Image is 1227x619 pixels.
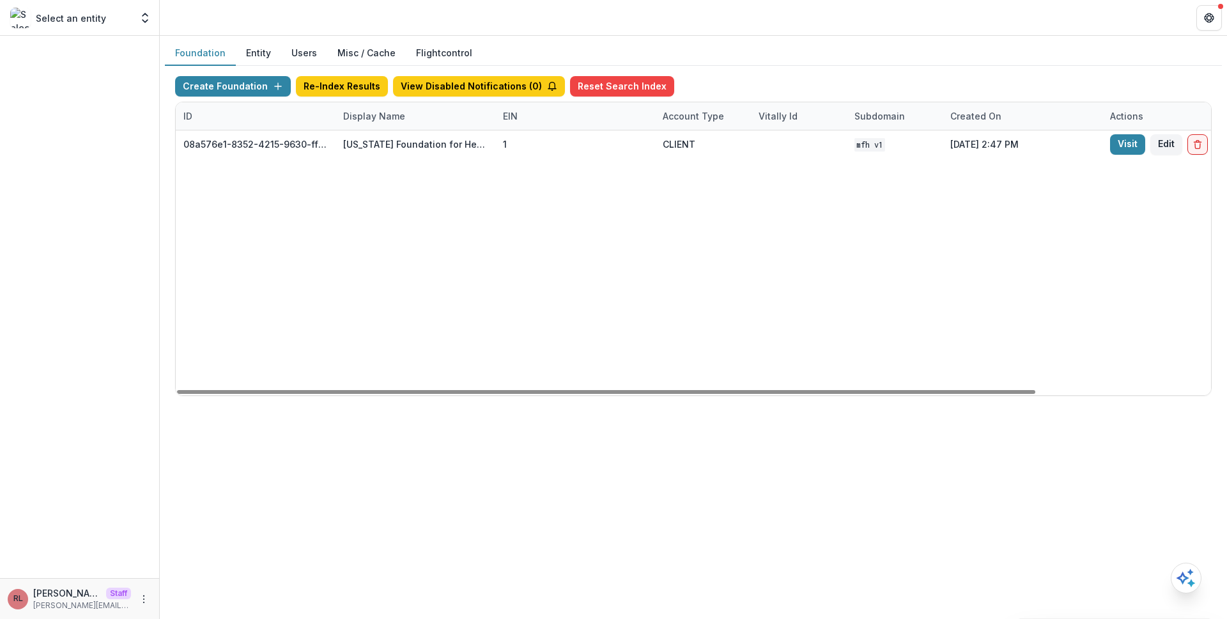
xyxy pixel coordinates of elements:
[751,102,847,130] div: Vitally Id
[1187,134,1208,155] button: Delete Foundation
[336,109,413,123] div: Display Name
[236,41,281,66] button: Entity
[854,138,885,152] code: MFH V1
[655,102,751,130] div: Account Type
[175,76,291,97] button: Create Foundation
[136,5,154,31] button: Open entity switcher
[36,12,106,25] p: Select an entity
[495,102,655,130] div: EIN
[176,102,336,130] div: ID
[343,137,488,151] div: [US_STATE] Foundation for Health
[943,130,1102,158] div: [DATE] 2:47 PM
[847,109,913,123] div: Subdomain
[393,76,565,97] button: View Disabled Notifications (0)
[1196,5,1222,31] button: Get Help
[183,137,328,151] div: 08a576e1-8352-4215-9630-ff0d35d85970
[13,595,23,603] div: Ruthwick LOI
[136,592,151,607] button: More
[1110,134,1145,155] a: Visit
[495,109,525,123] div: EIN
[33,600,131,611] p: [PERSON_NAME][EMAIL_ADDRESS][DOMAIN_NAME]
[847,102,943,130] div: Subdomain
[503,137,507,151] div: 1
[336,102,495,130] div: Display Name
[296,76,388,97] button: Re-Index Results
[655,109,732,123] div: Account Type
[663,137,695,151] div: CLIENT
[281,41,327,66] button: Users
[33,586,101,600] p: [PERSON_NAME]
[165,41,236,66] button: Foundation
[106,588,131,599] p: Staff
[570,76,674,97] button: Reset Search Index
[10,8,31,28] img: Select an entity
[943,102,1102,130] div: Created on
[327,41,406,66] button: Misc / Cache
[176,109,200,123] div: ID
[943,109,1009,123] div: Created on
[1150,134,1182,155] button: Edit
[1102,109,1151,123] div: Actions
[416,46,472,59] a: Flightcontrol
[1171,563,1201,593] button: Open AI Assistant
[751,109,805,123] div: Vitally Id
